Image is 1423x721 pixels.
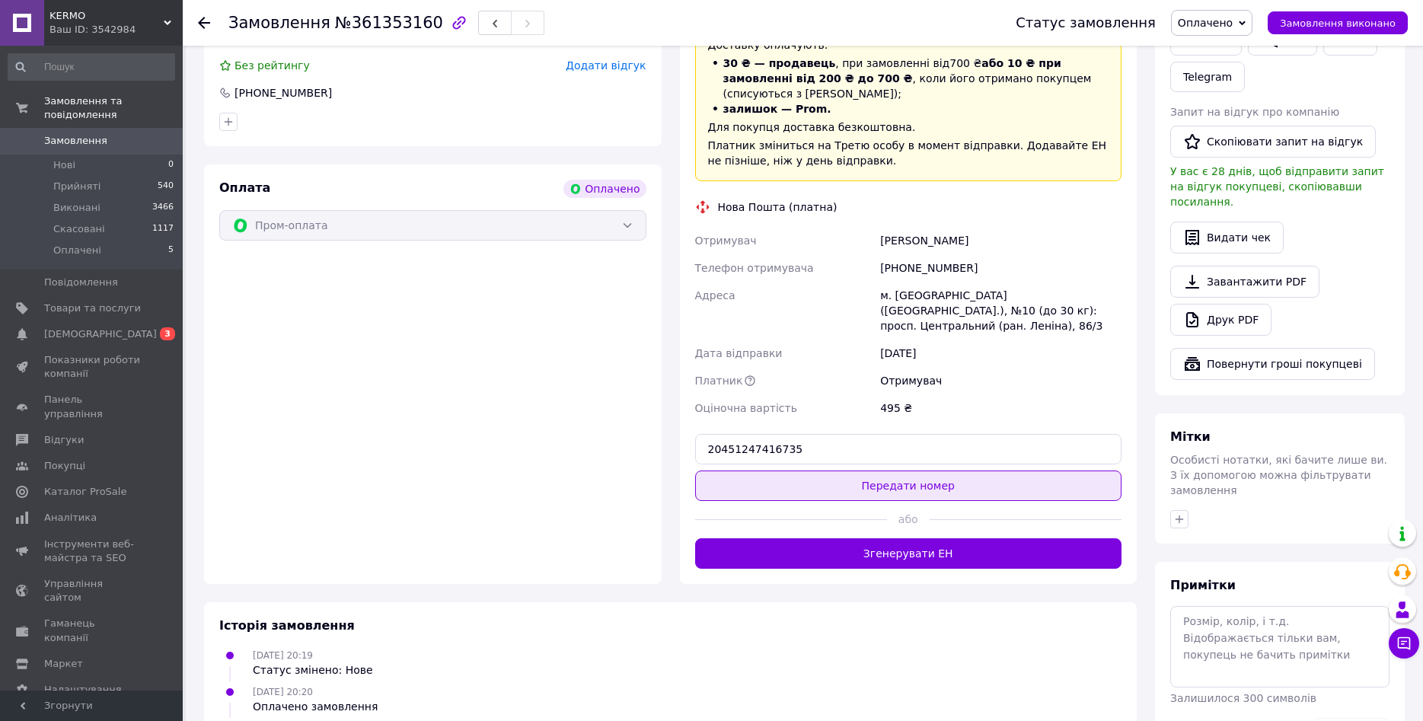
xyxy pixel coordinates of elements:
span: Отримувач [695,234,757,247]
input: Пошук [8,53,175,81]
div: Ваш ID: 3542984 [49,23,183,37]
span: Аналітика [44,511,97,525]
a: Telegram [1170,62,1245,92]
div: [PERSON_NAME] [877,227,1125,254]
span: Замовлення [228,14,330,32]
div: Оплачено замовлення [253,699,378,714]
input: Номер експрес-накладної [695,434,1122,464]
span: 0 [168,158,174,172]
span: Покупці [44,459,85,473]
span: 3 [160,327,175,340]
span: Примітки [1170,578,1236,592]
a: Завантажити PDF [1170,266,1319,298]
div: [PHONE_NUMBER] [233,85,333,100]
span: Особисті нотатки, які бачите лише ви. З їх допомогою можна фільтрувати замовлення [1170,454,1387,496]
div: [PHONE_NUMBER] [877,254,1125,282]
span: 30 ₴ — продавець [723,57,836,69]
span: Залишилося 300 символів [1170,692,1316,704]
div: 495 ₴ [877,394,1125,422]
span: Оплата [219,180,270,195]
span: 3466 [152,201,174,215]
span: Скасовані [53,222,105,236]
button: Видати чек [1170,222,1284,254]
span: 5 [168,244,174,257]
span: Замовлення та повідомлення [44,94,183,122]
span: Оплачені [53,244,101,257]
span: Замовлення [44,134,107,148]
span: Товари та послуги [44,301,141,315]
div: м. [GEOGRAPHIC_DATA] ([GEOGRAPHIC_DATA].), №10 (до 30 кг): просп. Центральний (ран. Леніна), 86/3 [877,282,1125,340]
span: Без рейтингу [235,59,310,72]
span: або [887,512,930,527]
span: Платник [695,375,743,387]
span: Запит на відгук про компанію [1170,106,1339,118]
span: Дата відправки [695,347,783,359]
span: Повідомлення [44,276,118,289]
span: Налаштування [44,683,122,697]
a: Друк PDF [1170,304,1271,336]
span: 540 [158,180,174,193]
span: У вас є 28 днів, щоб відправити запит на відгук покупцеві, скопіювавши посилання. [1170,165,1384,208]
div: Платник зміниться на Третю особу в момент відправки. Додавайте ЕН не пізніше, ніж у день відправки. [708,138,1109,168]
span: залишок — Prom. [723,103,831,115]
button: Замовлення виконано [1268,11,1408,34]
span: Показники роботи компанії [44,353,141,381]
span: Прийняті [53,180,101,193]
li: , при замовленні від 700 ₴ , коли його отримано покупцем (списуються з [PERSON_NAME]); [708,56,1109,101]
div: Для покупця доставка безкоштовна. [708,120,1109,135]
span: Мітки [1170,429,1211,444]
div: Повернутися назад [198,15,210,30]
span: Відгуки [44,433,84,447]
span: Телефон отримувача [695,262,814,274]
span: Каталог ProSale [44,485,126,499]
button: Передати номер [695,471,1122,501]
span: Замовлення виконано [1280,18,1396,29]
span: Історія замовлення [219,618,355,633]
button: Скопіювати запит на відгук [1170,126,1376,158]
span: Нові [53,158,75,172]
span: Гаманець компанії [44,617,141,644]
span: №361353160 [335,14,443,32]
span: Оціночна вартість [695,402,797,414]
span: Управління сайтом [44,577,141,605]
div: Оплачено [563,180,646,198]
span: або 10 ₴ при замовленні від 200 ₴ до 700 ₴ [723,57,1061,85]
span: Інструменти веб-майстра та SEO [44,538,141,565]
div: Нова Пошта (платна) [714,199,841,215]
span: KERMO [49,9,164,23]
span: [DATE] 20:19 [253,650,313,661]
button: Чат з покупцем [1389,628,1419,659]
div: Статус замовлення [1016,15,1156,30]
div: Отримувач [877,367,1125,394]
button: Повернути гроші покупцеві [1170,348,1375,380]
span: [DEMOGRAPHIC_DATA] [44,327,157,341]
span: Адреса [695,289,735,301]
span: 1117 [152,222,174,236]
div: Статус змінено: Нове [253,662,373,678]
span: Маркет [44,657,83,671]
span: Панель управління [44,393,141,420]
div: [DATE] [877,340,1125,367]
span: Оплачено [1178,17,1233,29]
span: [DATE] 20:20 [253,687,313,697]
span: Виконані [53,201,101,215]
span: Додати відгук [566,59,646,72]
button: Згенерувати ЕН [695,538,1122,569]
